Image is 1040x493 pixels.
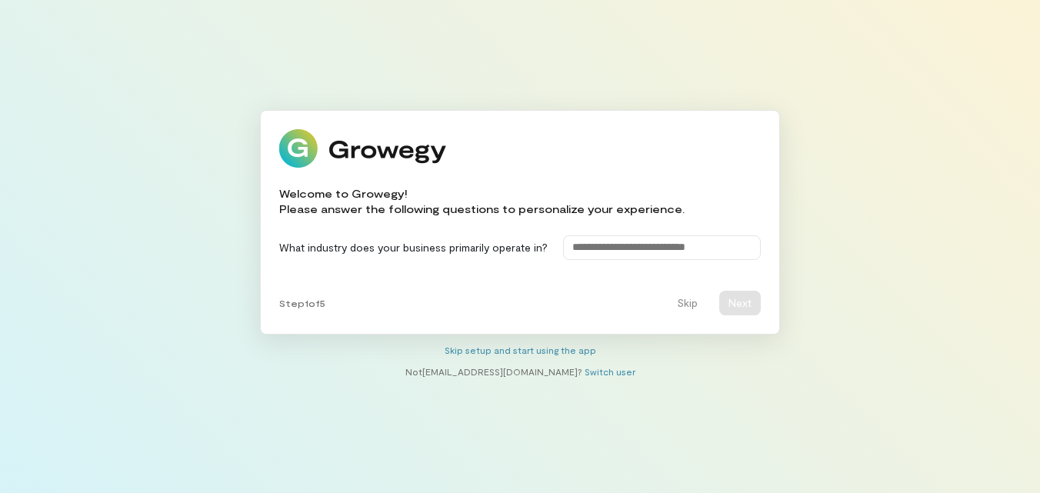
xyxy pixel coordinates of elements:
a: Skip setup and start using the app [445,345,596,355]
span: Not [EMAIL_ADDRESS][DOMAIN_NAME] ? [405,366,582,377]
button: Next [719,291,761,315]
span: Step 1 of 5 [279,297,325,309]
button: Skip [668,291,707,315]
div: Welcome to Growegy! Please answer the following questions to personalize your experience. [279,186,685,217]
label: What industry does your business primarily operate in? [279,240,548,255]
a: Switch user [585,366,635,377]
img: Growegy logo [279,129,447,168]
